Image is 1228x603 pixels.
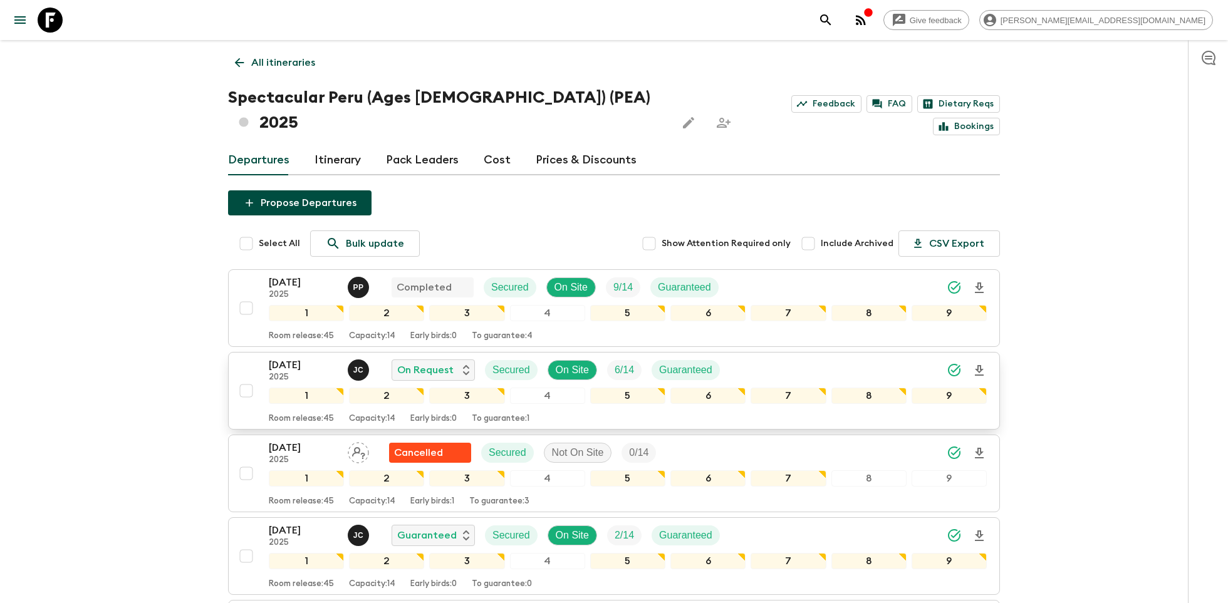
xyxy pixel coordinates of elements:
[554,280,588,295] p: On Site
[556,363,589,378] p: On Site
[947,445,962,460] svg: Synced Successfully
[269,523,338,538] p: [DATE]
[269,470,344,487] div: 1
[947,363,962,378] svg: Synced Successfully
[228,435,1000,512] button: [DATE]2025Assign pack leaderFlash Pack cancellationSecuredNot On SiteTrip Fill123456789Room relea...
[472,331,533,341] p: To guarantee: 4
[556,528,589,543] p: On Site
[472,579,532,589] p: To guarantee: 0
[269,455,338,465] p: 2025
[315,145,361,175] a: Itinerary
[481,443,534,463] div: Secured
[269,373,338,383] p: 2025
[912,470,987,487] div: 9
[397,363,454,378] p: On Request
[353,365,364,375] p: J C
[510,470,585,487] div: 4
[346,236,404,251] p: Bulk update
[606,277,640,297] div: Trip Fill
[994,16,1212,25] span: [PERSON_NAME][EMAIL_ADDRESS][DOMAIN_NAME]
[590,470,665,487] div: 5
[269,553,344,569] div: 1
[269,290,338,300] p: 2025
[228,145,289,175] a: Departures
[751,553,826,569] div: 7
[269,358,338,373] p: [DATE]
[912,305,987,321] div: 9
[472,414,529,424] p: To guarantee: 1
[269,331,334,341] p: Room release: 45
[972,281,987,296] svg: Download Onboarding
[259,237,300,250] span: Select All
[353,530,364,540] p: J C
[348,528,372,539] span: Julio Camacho
[933,118,1000,135] a: Bookings
[917,95,1000,113] a: Dietary Reqs
[269,275,338,290] p: [DATE]
[552,445,604,460] p: Not On Site
[269,440,338,455] p: [DATE]
[429,470,504,487] div: 3
[711,110,736,135] span: Share this itinerary
[662,237,791,250] span: Show Attention Required only
[348,446,369,456] span: Assign pack leader
[410,331,457,341] p: Early birds: 0
[484,277,536,297] div: Secured
[510,305,585,321] div: 4
[228,517,1000,595] button: [DATE]2025Julio CamachoGuaranteedSecuredOn SiteTrip FillGuaranteed123456789Room release:45Capacit...
[349,497,395,507] p: Capacity: 14
[269,497,334,507] p: Room release: 45
[349,470,424,487] div: 2
[912,553,987,569] div: 9
[429,388,504,404] div: 3
[972,528,987,544] svg: Download Onboarding
[670,388,746,404] div: 6
[607,360,642,380] div: Trip Fill
[349,305,424,321] div: 2
[979,10,1213,30] div: [PERSON_NAME][EMAIL_ADDRESS][DOMAIN_NAME]
[536,145,637,175] a: Prices & Discounts
[866,95,912,113] a: FAQ
[228,50,322,75] a: All itineraries
[947,528,962,543] svg: Synced Successfully
[269,579,334,589] p: Room release: 45
[489,445,526,460] p: Secured
[751,470,826,487] div: 7
[883,10,969,30] a: Give feedback
[912,388,987,404] div: 9
[348,359,372,381] button: JC
[972,446,987,461] svg: Download Onboarding
[659,363,712,378] p: Guaranteed
[947,280,962,295] svg: Synced Successfully
[269,414,334,424] p: Room release: 45
[228,85,666,135] h1: Spectacular Peru (Ages [DEMOGRAPHIC_DATA]) (PEA) 2025
[228,352,1000,430] button: [DATE]2025Julio CamachoOn RequestSecuredOn SiteTrip FillGuaranteed123456789Room release:45Capacit...
[485,360,538,380] div: Secured
[491,280,529,295] p: Secured
[670,305,746,321] div: 6
[544,443,612,463] div: Not On Site
[349,553,424,569] div: 2
[251,55,315,70] p: All itineraries
[831,388,907,404] div: 8
[484,145,511,175] a: Cost
[659,528,712,543] p: Guaranteed
[228,269,1000,347] button: [DATE]2025Pabel PerezCompletedSecuredOn SiteTrip FillGuaranteed123456789Room release:45Capacity:1...
[429,305,504,321] div: 3
[670,553,746,569] div: 6
[348,281,372,291] span: Pabel Perez
[791,95,861,113] a: Feedback
[269,538,338,548] p: 2025
[590,305,665,321] div: 5
[972,363,987,378] svg: Download Onboarding
[676,110,701,135] button: Edit this itinerary
[548,525,597,545] div: On Site
[629,445,648,460] p: 0 / 14
[658,280,711,295] p: Guaranteed
[613,280,633,295] p: 9 / 14
[492,363,530,378] p: Secured
[348,363,372,373] span: Julio Camacho
[8,8,33,33] button: menu
[349,331,395,341] p: Capacity: 14
[394,445,443,460] p: Cancelled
